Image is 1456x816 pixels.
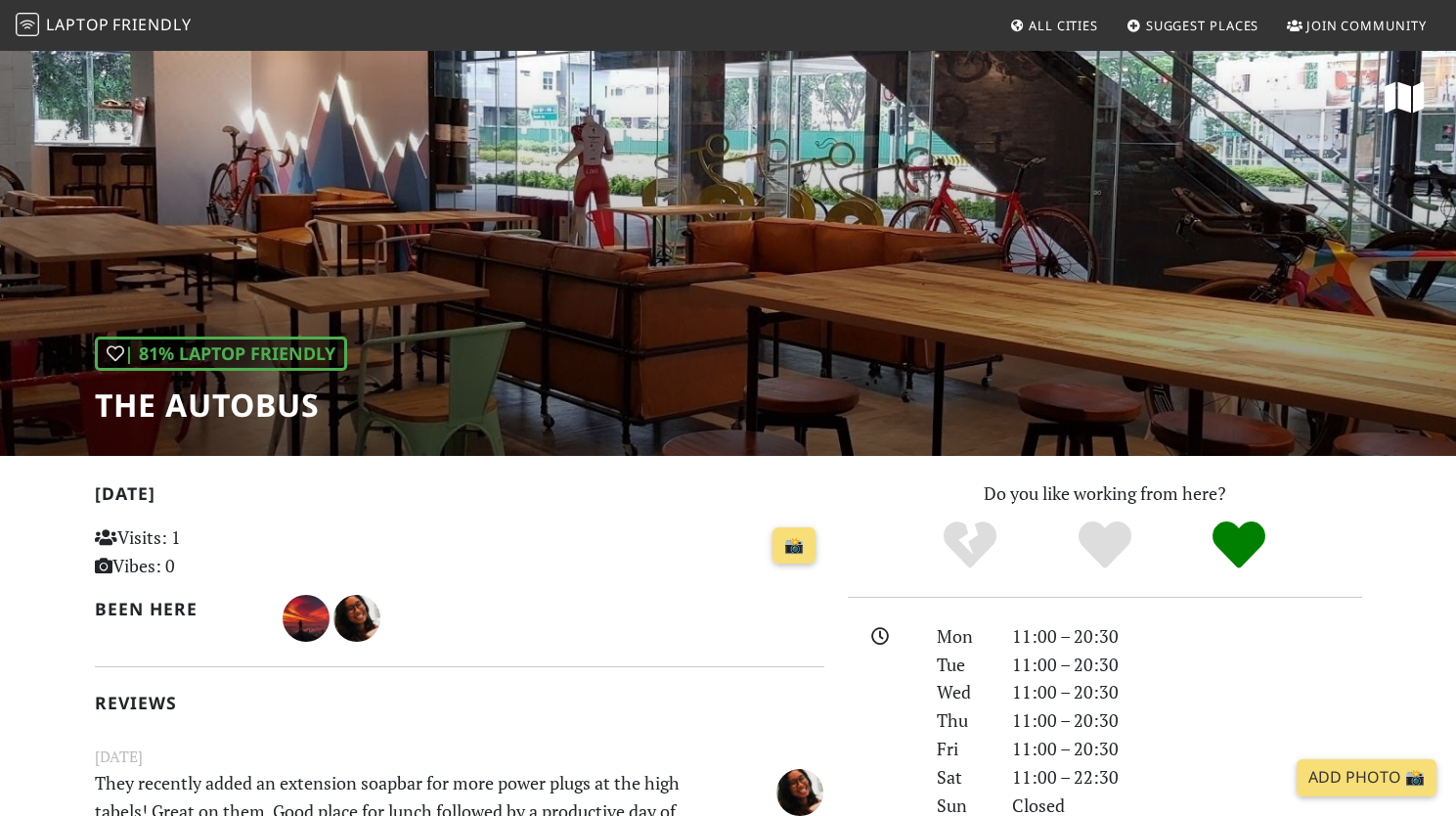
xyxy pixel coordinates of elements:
[95,523,323,580] p: Visits: 1 Vibes: 0
[776,778,823,801] span: Jan Relador
[1146,17,1259,34] span: Suggest Places
[333,595,380,642] img: 1860-jan.jpg
[95,599,260,619] h2: Been here
[1000,651,1374,679] div: 11:00 – 20:30
[1000,735,1374,763] div: 11:00 – 20:30
[925,651,999,679] div: Tue
[1000,678,1374,706] div: 11:00 – 20:30
[848,479,1362,508] p: Do you like working from here?
[1306,17,1427,34] span: Join Community
[95,386,347,424] h1: The Autobus
[16,9,192,43] a: LaptopFriendly LaptopFriendly
[283,605,333,628] span: Lesley Nair
[112,14,191,35] span: Friendly
[1297,759,1436,796] a: Add Photo 📸
[95,337,347,371] div: | 81% Laptop Friendly
[95,693,824,713] h2: Reviews
[1029,17,1098,34] span: All Cities
[776,769,823,816] img: 1860-jan.jpg
[1000,706,1374,735] div: 11:00 – 20:30
[925,706,999,735] div: Thu
[1000,622,1374,651] div: 11:00 – 20:30
[83,745,836,769] small: [DATE]
[1279,8,1434,43] a: Join Community
[1001,8,1106,43] a: All Cities
[1000,763,1374,792] div: 11:00 – 22:30
[333,605,380,628] span: Jan Relador
[1171,519,1306,572] div: Definitely!
[1119,8,1267,43] a: Suggest Places
[925,763,999,792] div: Sat
[1037,519,1172,572] div: Yes
[903,519,1037,572] div: No
[16,13,39,36] img: LaptopFriendly
[95,483,824,512] h2: [DATE]
[772,527,816,565] a: 📸
[46,14,110,35] span: Laptop
[925,678,999,706] div: Wed
[925,622,999,651] div: Mon
[283,595,330,642] img: 2014-lesley.jpg
[925,735,999,763] div: Fri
